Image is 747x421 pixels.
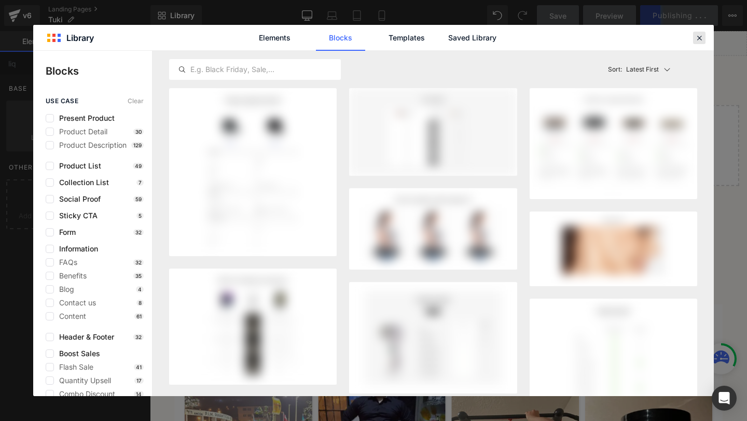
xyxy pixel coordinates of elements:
p: 7 [136,179,144,186]
p: Blocks [46,63,152,79]
img: image [169,269,337,385]
p: 30 reseñas [36,327,76,338]
p: 17 [134,377,144,384]
span: Boost Sales [54,349,100,358]
span: 4.7 [36,308,56,326]
a: Templates [382,25,431,51]
span: Social Proof [54,195,101,203]
a: Add Single Section [318,102,411,123]
a: Elements [250,25,299,51]
p: 32 [133,334,144,340]
span: FAQs [54,258,77,266]
p: 4 [136,286,144,292]
p: 129 [131,142,144,148]
p: 61 [134,313,144,319]
span: Collection List [54,178,109,187]
span: Contact us [54,299,96,307]
button: Latest FirstSort:Latest First [604,51,697,88]
p: 5 [136,213,144,219]
span: use case [46,97,78,105]
span: Product Detail [54,128,107,136]
img: image [530,88,697,199]
span: Sticky CTA [54,212,98,220]
span: Present Product [54,114,115,122]
img: image [530,212,697,286]
span: Flash Sale [54,363,93,371]
span: Information [54,245,98,253]
span: Product List [54,162,101,170]
span: Benefits [54,272,87,280]
img: image [349,282,517,394]
span: Header & Footer [54,333,114,341]
span: Combo Discount [54,390,115,398]
p: 49 [133,163,144,169]
div: Open Intercom Messenger [712,386,737,411]
img: image [349,188,517,270]
span: Clear [128,97,144,105]
span: Content [54,312,86,320]
p: 32 [133,229,144,235]
a: Blocks [316,25,365,51]
p: Latest First [626,65,659,74]
a: Saved Library [448,25,497,51]
span: Quantity Upsell [54,376,111,385]
p: 14 [134,391,144,397]
p: 8 [136,300,144,306]
img: image [169,88,337,256]
input: E.g. Black Friday, Sale,... [170,63,340,76]
a: Explore Blocks [216,102,310,123]
p: 41 [134,364,144,370]
p: or Drag & Drop elements from left sidebar [25,131,603,138]
span: Form [54,228,76,236]
p: 32 [133,259,144,265]
img: image [349,88,517,176]
p: 30 [133,129,144,135]
span: Blog [54,285,74,293]
span: Product Description [54,141,127,149]
button: Escribir una reseña de la tienda [432,313,566,333]
p: 59 [133,196,144,202]
p: 35 [133,273,144,279]
span: Sort: [608,66,622,73]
